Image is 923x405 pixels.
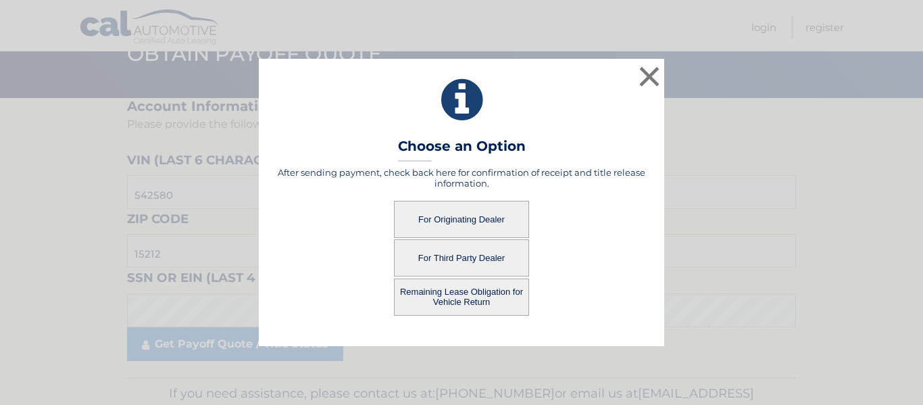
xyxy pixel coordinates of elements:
h5: After sending payment, check back here for confirmation of receipt and title release information. [276,167,647,189]
button: Remaining Lease Obligation for Vehicle Return [394,279,529,316]
button: For Originating Dealer [394,201,529,238]
h3: Choose an Option [398,138,526,162]
button: For Third Party Dealer [394,239,529,277]
button: × [636,63,663,90]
